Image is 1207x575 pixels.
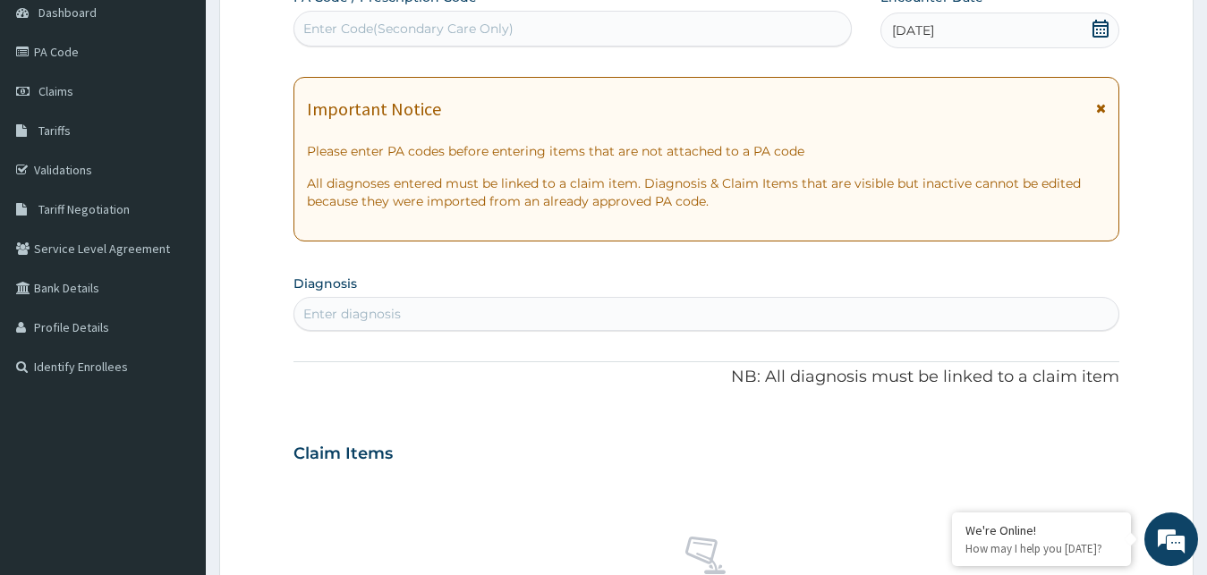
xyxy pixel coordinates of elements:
[293,9,336,52] div: Minimize live chat window
[93,100,301,123] div: Chat with us now
[307,99,441,119] h1: Important Notice
[307,142,1107,160] p: Please enter PA codes before entering items that are not attached to a PA code
[307,174,1107,210] p: All diagnoses entered must be linked to a claim item. Diagnosis & Claim Items that are visible bu...
[9,385,341,447] textarea: Type your message and hit 'Enter'
[38,123,71,139] span: Tariffs
[303,305,401,323] div: Enter diagnosis
[38,83,73,99] span: Claims
[104,173,247,354] span: We're online!
[293,275,357,292] label: Diagnosis
[33,89,72,134] img: d_794563401_company_1708531726252_794563401
[303,20,514,38] div: Enter Code(Secondary Care Only)
[293,444,393,464] h3: Claim Items
[38,201,130,217] span: Tariff Negotiation
[965,541,1118,556] p: How may I help you today?
[38,4,97,21] span: Dashboard
[293,366,1120,389] p: NB: All diagnosis must be linked to a claim item
[892,21,934,39] span: [DATE]
[965,522,1118,538] div: We're Online!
